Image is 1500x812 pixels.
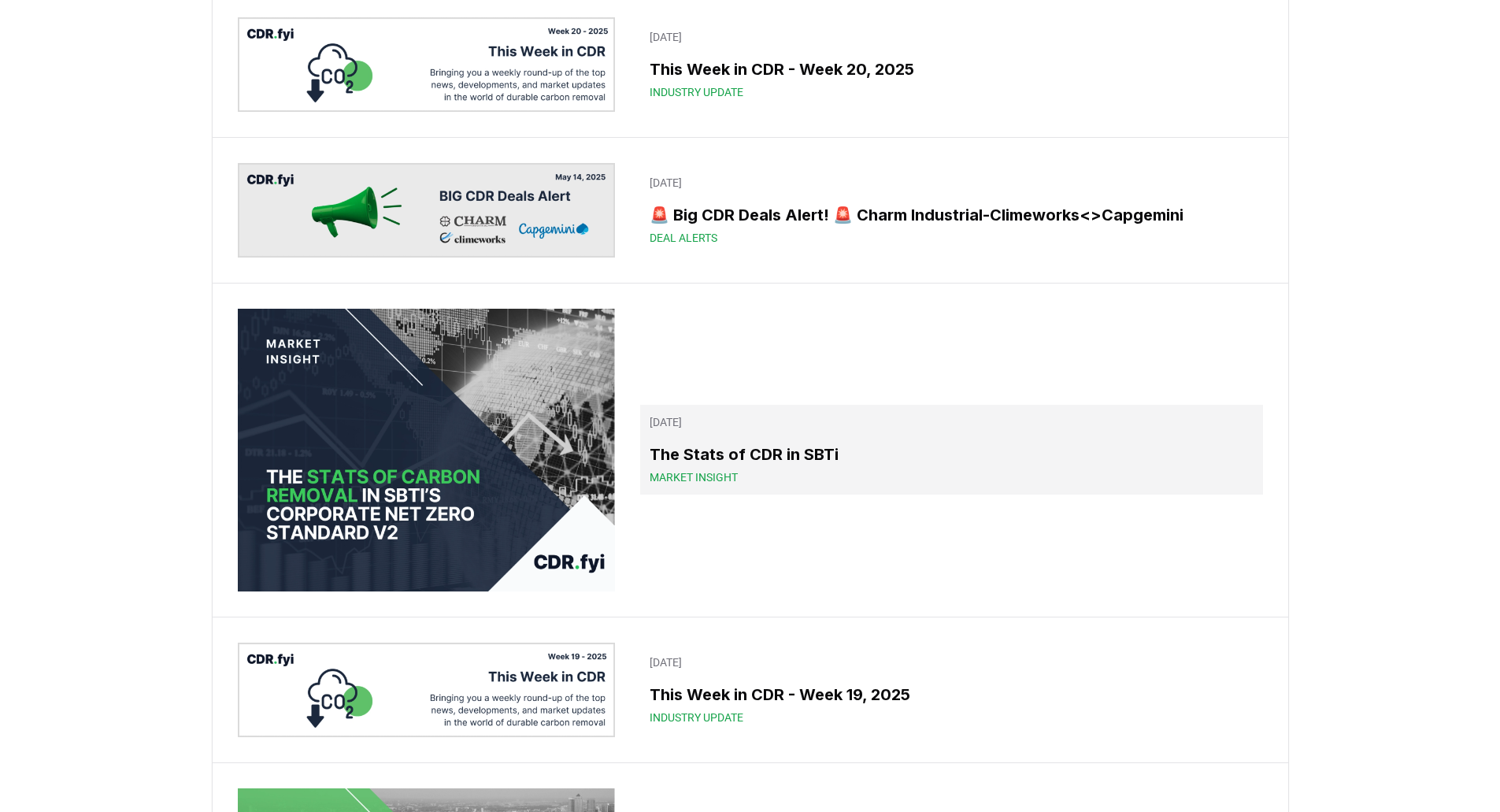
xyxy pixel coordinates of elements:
[640,20,1262,109] a: [DATE]This Week in CDR - Week 20, 2025Industry Update
[238,643,616,737] img: This Week in CDR - Week 19, 2025 blog post image
[650,683,1253,706] h3: This Week in CDR - Week 19, 2025
[640,405,1262,495] a: [DATE]The Stats of CDR in SBTiMarket Insight
[650,469,738,485] span: Market Insight
[640,645,1262,735] a: [DATE]This Week in CDR - Week 19, 2025Industry Update
[650,414,1253,430] p: [DATE]
[238,163,616,258] img: 🚨 Big CDR Deals Alert! 🚨 Charm Industrial-Climeworks<>Capgemini blog post image
[650,230,717,246] span: Deal Alerts
[650,84,743,100] span: Industry Update
[650,654,1253,670] p: [DATE]
[238,309,616,592] img: The Stats of CDR in SBTi blog post image
[650,710,743,725] span: Industry Update
[650,443,1253,466] h3: The Stats of CDR in SBTi
[650,29,1253,45] p: [DATE]
[650,57,1253,81] h3: This Week in CDR - Week 20, 2025
[238,17,616,112] img: This Week in CDR - Week 20, 2025 blog post image
[650,175,1253,191] p: [DATE]
[640,165,1262,255] a: [DATE]🚨 Big CDR Deals Alert! 🚨 Charm Industrial-Climeworks<>CapgeminiDeal Alerts
[650,203,1253,227] h3: 🚨 Big CDR Deals Alert! 🚨 Charm Industrial-Climeworks<>Capgemini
